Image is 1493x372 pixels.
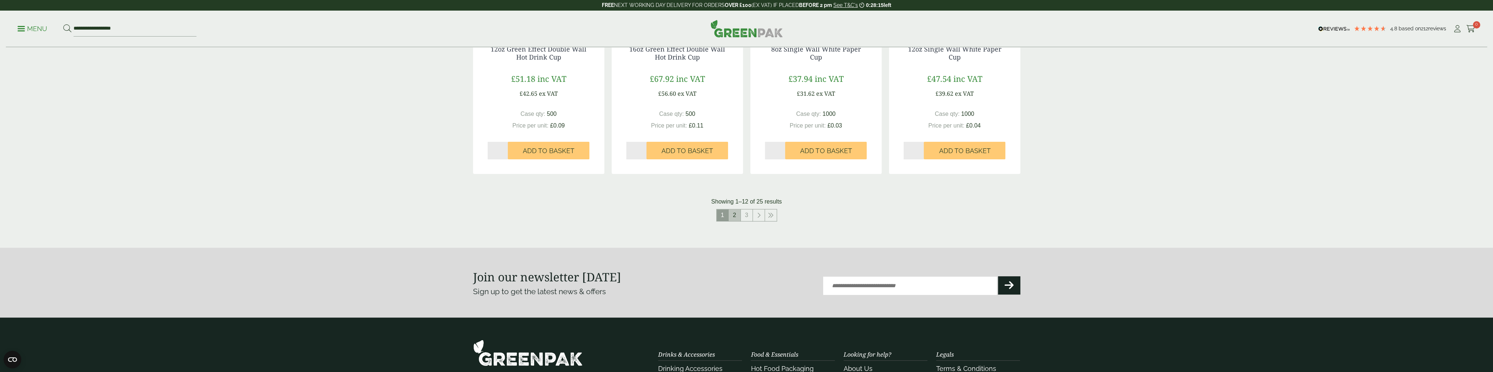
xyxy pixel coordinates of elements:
[908,45,1001,61] a: 12oz Single Wall White Paper Cup
[547,111,557,117] span: 500
[785,142,867,159] button: Add to Basket
[822,111,836,117] span: 1000
[550,122,565,129] span: £0.09
[676,73,705,84] span: inc VAT
[1466,25,1475,33] i: Cart
[789,122,826,129] span: Price per unit:
[1473,21,1480,29] span: 0
[539,90,558,98] span: ex VAT
[725,2,751,8] strong: OVER £100
[797,90,815,98] span: £31.62
[1390,26,1399,31] span: 4.8
[711,197,782,206] p: Showing 1–12 of 25 results
[678,90,697,98] span: ex VAT
[1318,26,1350,31] img: REVIEWS.io
[796,111,821,117] span: Case qty:
[523,147,574,155] span: Add to Basket
[961,111,974,117] span: 1000
[1421,26,1428,31] span: 212
[508,142,589,159] button: Add to Basket
[833,2,858,8] a: See T&C's
[741,209,753,221] a: 3
[511,73,535,84] span: £51.18
[955,90,974,98] span: ex VAT
[650,73,674,84] span: £67.92
[800,147,852,155] span: Add to Basket
[939,147,990,155] span: Add to Basket
[799,2,832,8] strong: BEFORE 2 pm
[928,122,964,129] span: Price per unit:
[866,2,884,8] span: 0:28:15
[537,73,566,84] span: inc VAT
[953,73,982,84] span: inc VAT
[788,73,813,84] span: £37.94
[602,2,614,8] strong: FREE
[659,111,684,117] span: Case qty:
[935,90,953,98] span: £39.62
[473,269,621,285] strong: Join our newsletter [DATE]
[771,45,861,61] a: 8oz Single Wall White Paper Cup
[651,122,687,129] span: Price per unit:
[717,209,728,221] span: 1
[512,122,548,129] span: Price per unit:
[686,111,695,117] span: 500
[1466,23,1475,34] a: 0
[18,24,47,33] p: Menu
[473,339,583,366] img: GreenPak Supplies
[473,286,719,297] p: Sign up to get the latest news & offers
[729,209,740,221] a: 2
[1453,25,1462,33] i: My Account
[661,147,713,155] span: Add to Basket
[689,122,704,129] span: £0.11
[491,45,586,61] a: 12oz Green Effect Double Wall Hot Drink Cup
[828,122,842,129] span: £0.03
[710,20,783,37] img: GreenPak Supplies
[816,90,835,98] span: ex VAT
[658,90,676,98] span: £56.60
[884,2,891,8] span: left
[521,111,545,117] span: Case qty:
[927,73,951,84] span: £47.54
[629,45,725,61] a: 16oz Green Effect Double Wall Hot Drink Cup
[1428,26,1446,31] span: reviews
[4,351,21,368] button: Open CMP widget
[519,90,537,98] span: £42.65
[1354,25,1387,32] div: 4.79 Stars
[924,142,1005,159] button: Add to Basket
[966,122,981,129] span: £0.04
[815,73,844,84] span: inc VAT
[1399,26,1421,31] span: Based on
[646,142,728,159] button: Add to Basket
[18,24,47,32] a: Menu
[935,111,960,117] span: Case qty:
